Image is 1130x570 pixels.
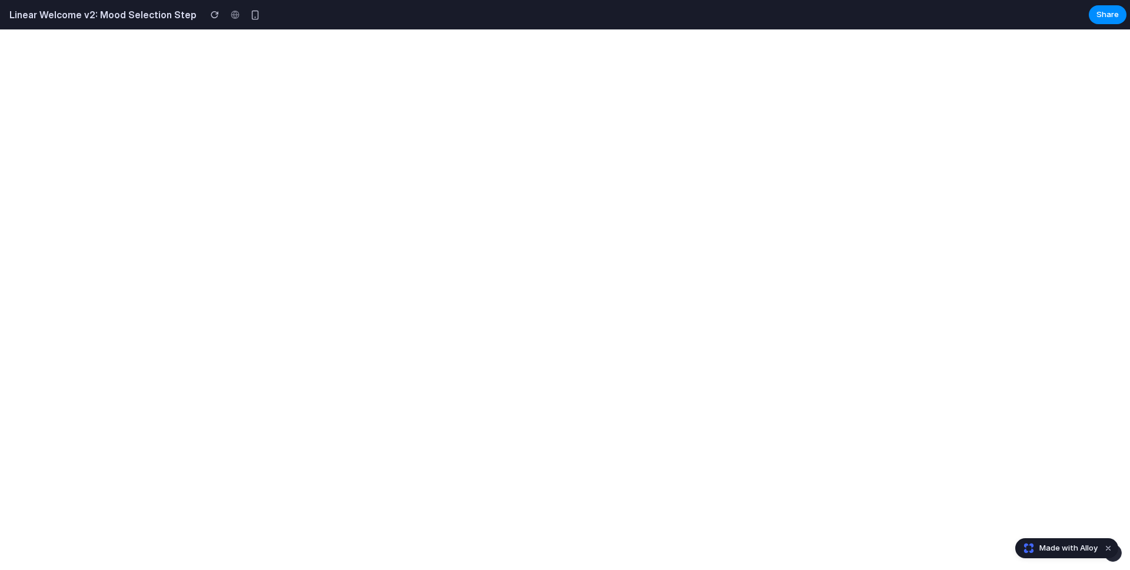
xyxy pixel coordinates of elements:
[5,8,197,22] h2: Linear Welcome v2: Mood Selection Step
[1089,5,1126,24] button: Share
[1101,541,1115,555] button: Dismiss watermark
[1016,542,1099,554] a: Made with Alloy
[1039,542,1098,554] span: Made with Alloy
[1096,9,1119,21] span: Share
